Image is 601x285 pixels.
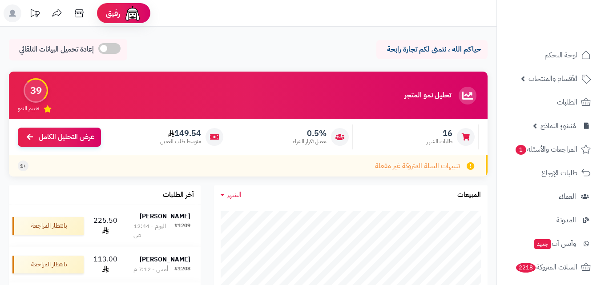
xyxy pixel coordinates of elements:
[502,257,596,278] a: السلات المتروكة2218
[540,24,593,43] img: logo-2.png
[528,72,577,85] span: الأقسام والمنتجات
[174,265,190,274] div: #1208
[502,92,596,113] a: الطلبات
[160,138,201,145] span: متوسط طلب العميل
[502,186,596,207] a: العملاء
[87,205,123,247] td: 225.50
[124,4,141,22] img: ai-face.png
[174,222,190,240] div: #1209
[18,128,101,147] a: عرض التحليل الكامل
[502,209,596,231] a: المدونة
[557,214,576,226] span: المدونة
[515,143,577,156] span: المراجعات والأسئلة
[227,189,242,200] span: الشهر
[140,212,190,221] strong: [PERSON_NAME]
[140,255,190,264] strong: [PERSON_NAME]
[427,138,452,145] span: طلبات الشهر
[427,128,452,138] span: 16
[12,256,84,273] div: بانتظار المراجعة
[502,162,596,184] a: طلبات الإرجاع
[293,128,327,138] span: 0.5%
[293,138,327,145] span: معدل تكرار الشراء
[502,233,596,254] a: وآتس آبجديد
[133,265,168,274] div: أمس - 7:12 م
[383,44,481,55] p: حياكم الله ، نتمنى لكم تجارة رابحة
[133,222,174,240] div: اليوم - 12:44 ص
[160,128,201,138] span: 149.54
[557,96,577,108] span: الطلبات
[533,237,576,250] span: وآتس آب
[106,8,120,19] span: رفيق
[545,49,577,61] span: لوحة التحكم
[375,161,460,171] span: تنبيهات السلة المتروكة غير مفعلة
[87,247,123,282] td: 113.00
[502,44,596,66] a: لوحة التحكم
[18,105,39,112] span: تقييم النمو
[39,132,94,142] span: عرض التحليل الكامل
[516,263,536,273] span: 2218
[163,191,194,199] h3: آخر الطلبات
[541,167,577,179] span: طلبات الإرجاع
[515,261,577,273] span: السلات المتروكة
[12,217,84,235] div: بانتظار المراجعة
[534,239,551,249] span: جديد
[20,162,26,170] span: +1
[559,190,576,203] span: العملاء
[221,190,242,200] a: الشهر
[502,139,596,160] a: المراجعات والأسئلة1
[540,120,576,132] span: مُنشئ النماذج
[24,4,46,24] a: تحديثات المنصة
[516,145,526,155] span: 1
[19,44,94,55] span: إعادة تحميل البيانات التلقائي
[404,92,451,100] h3: تحليل نمو المتجر
[457,191,481,199] h3: المبيعات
